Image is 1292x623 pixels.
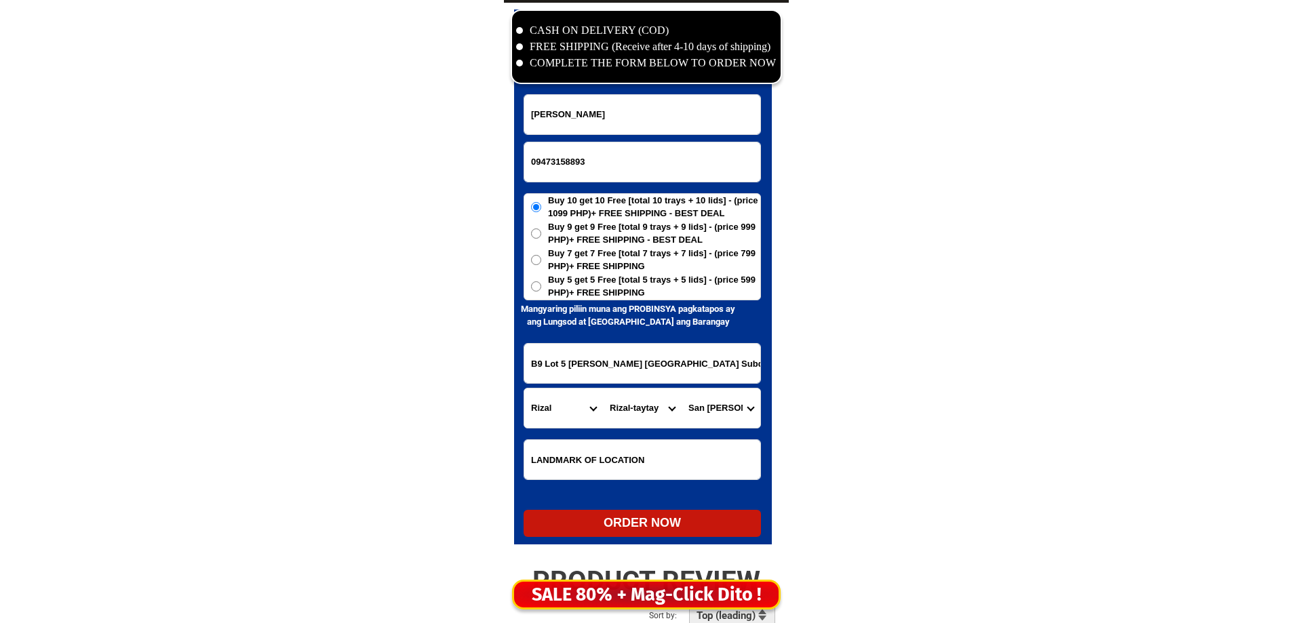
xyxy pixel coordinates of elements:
[697,609,760,622] h2: Top (leading)
[531,228,541,239] input: Buy 9 get 9 Free [total 9 trays + 9 lids] - (price 999 PHP)+ FREE SHIPPING - BEST DEAL
[548,220,760,247] span: Buy 9 get 9 Free [total 9 trays + 9 lids] - (price 999 PHP)+ FREE SHIPPING - BEST DEAL
[524,440,760,479] input: Input LANDMARKOFLOCATION
[516,39,777,55] li: FREE SHIPPING (Receive after 4-10 days of shipping)
[682,388,760,428] select: Select commune
[524,95,760,134] input: Input full_name
[531,255,541,265] input: Buy 7 get 7 Free [total 7 trays + 7 lids] - (price 799 PHP)+ FREE SHIPPING
[548,273,760,300] span: Buy 5 get 5 Free [total 5 trays + 5 lids] - (price 599 PHP)+ FREE SHIPPING
[504,565,789,597] h2: PRODUCT REVIEW
[516,22,777,39] li: CASH ON DELIVERY (COD)
[524,142,760,182] input: Input phone_number
[524,514,761,532] div: ORDER NOW
[548,194,760,220] span: Buy 10 get 10 Free [total 10 trays + 10 lids] - (price 1099 PHP)+ FREE SHIPPING - BEST DEAL
[524,388,603,428] select: Select province
[531,281,541,292] input: Buy 5 get 5 Free [total 5 trays + 5 lids] - (price 599 PHP)+ FREE SHIPPING
[531,202,541,212] input: Buy 10 get 10 Free [total 10 trays + 10 lids] - (price 1099 PHP)+ FREE SHIPPING - BEST DEAL
[548,247,760,273] span: Buy 7 get 7 Free [total 7 trays + 7 lids] - (price 799 PHP)+ FREE SHIPPING
[603,388,682,428] select: Select district
[524,344,760,383] input: Input address
[514,302,743,329] h6: Mangyaring piliin muna ang PROBINSYA pagkatapos ay ang Lungsod at [GEOGRAPHIC_DATA] ang Barangay
[516,55,777,71] li: COMPLETE THE FORM BELOW TO ORDER NOW
[514,581,779,609] div: SALE 80% + Mag-Click Dito !
[649,609,711,622] h2: Sort by:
